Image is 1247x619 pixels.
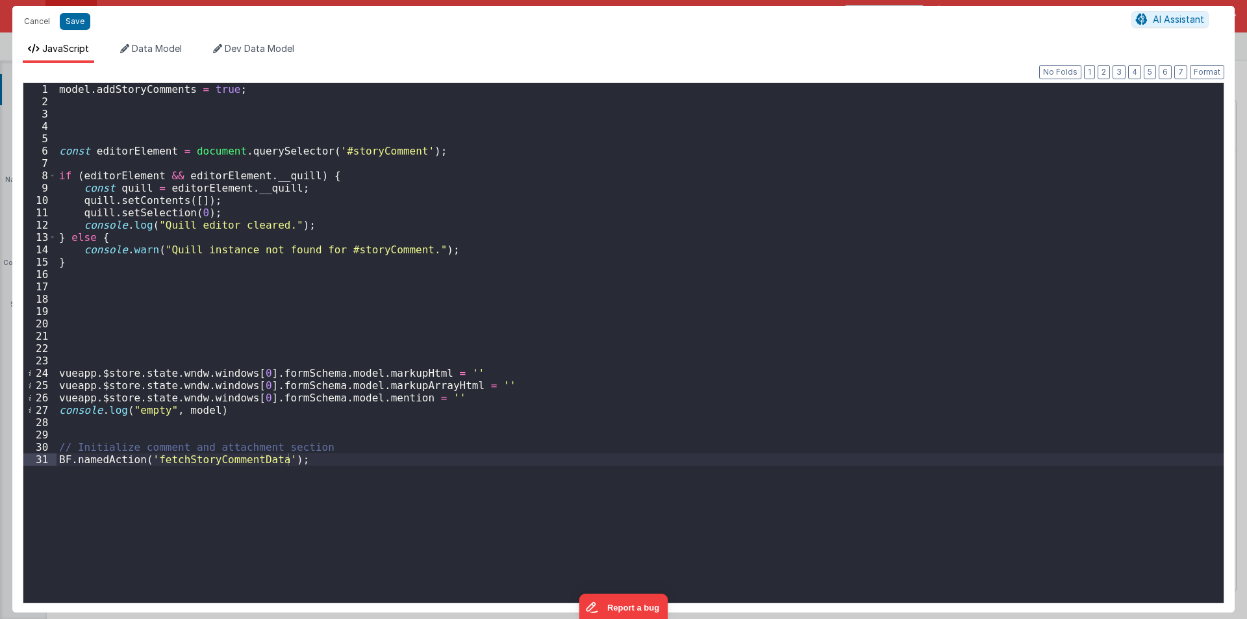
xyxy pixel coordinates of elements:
[42,43,89,54] span: JavaScript
[1159,65,1172,79] button: 6
[1174,65,1187,79] button: 7
[18,12,57,31] button: Cancel
[1098,65,1110,79] button: 2
[1144,65,1156,79] button: 5
[23,256,57,268] div: 15
[1128,65,1141,79] button: 4
[1131,11,1209,28] button: AI Assistant
[23,305,57,318] div: 19
[23,281,57,293] div: 17
[23,108,57,120] div: 3
[23,133,57,145] div: 5
[23,170,57,182] div: 8
[1113,65,1126,79] button: 3
[1190,65,1224,79] button: Format
[23,429,57,441] div: 29
[23,392,57,404] div: 26
[23,268,57,281] div: 16
[23,293,57,305] div: 18
[23,355,57,367] div: 23
[23,182,57,194] div: 9
[23,157,57,170] div: 7
[23,404,57,416] div: 27
[60,13,90,30] button: Save
[23,342,57,355] div: 22
[23,367,57,379] div: 24
[23,231,57,244] div: 13
[23,219,57,231] div: 12
[23,95,57,108] div: 2
[23,330,57,342] div: 21
[132,43,182,54] span: Data Model
[23,145,57,157] div: 6
[23,83,57,95] div: 1
[23,453,57,466] div: 31
[23,194,57,207] div: 10
[23,207,57,219] div: 11
[23,416,57,429] div: 28
[1039,65,1081,79] button: No Folds
[225,43,294,54] span: Dev Data Model
[23,120,57,133] div: 4
[23,441,57,453] div: 30
[23,318,57,330] div: 20
[23,244,57,256] div: 14
[23,379,57,392] div: 25
[1153,14,1204,25] span: AI Assistant
[1084,65,1095,79] button: 1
